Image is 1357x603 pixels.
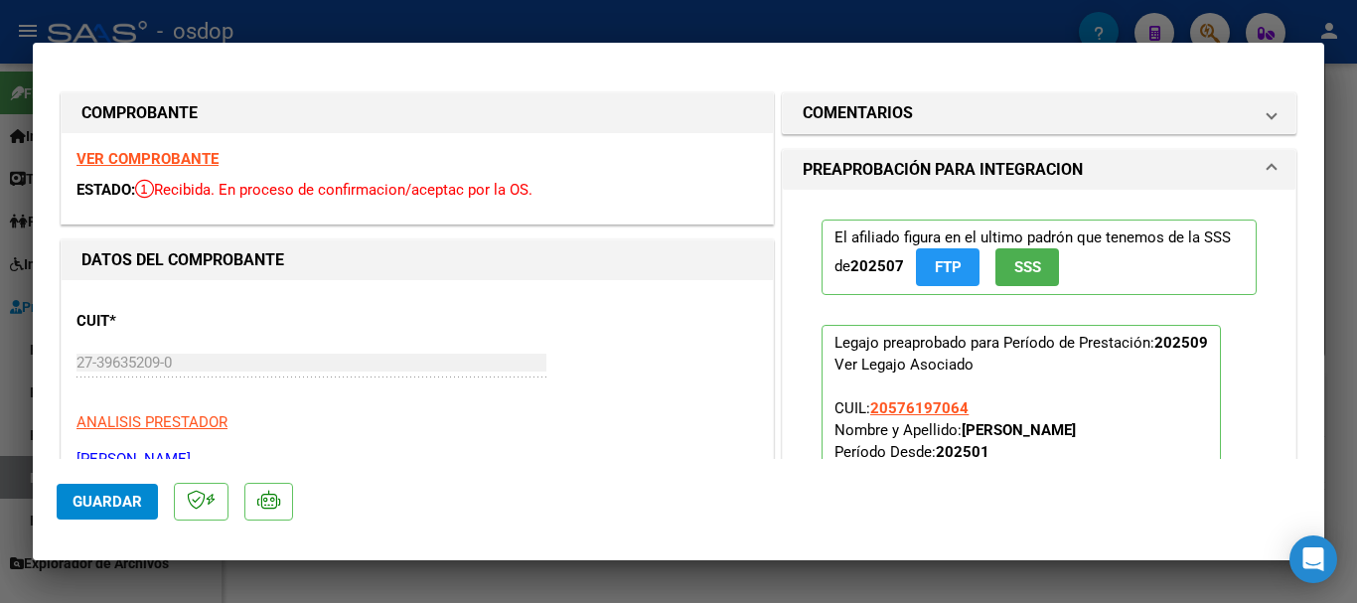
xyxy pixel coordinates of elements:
span: Guardar [73,493,142,511]
h1: COMENTARIOS [803,101,913,125]
strong: DATOS DEL COMPROBANTE [81,250,284,269]
span: CUIL: Nombre y Apellido: Período Desde: Período Hasta: Admite Dependencia: [834,399,1190,527]
p: Legajo preaprobado para Período de Prestación: [822,325,1221,589]
strong: 202501 [936,443,989,461]
strong: 202507 [850,257,904,275]
span: ESTADO: [76,181,135,199]
strong: COMPROBANTE [81,103,198,122]
mat-expansion-panel-header: COMENTARIOS [783,93,1295,133]
button: FTP [916,248,980,285]
a: VER COMPROBANTE [76,150,219,168]
strong: [PERSON_NAME] [962,421,1076,439]
div: Ver Legajo Asociado [834,354,974,376]
span: Recibida. En proceso de confirmacion/aceptac por la OS. [135,181,532,199]
span: FTP [935,259,962,277]
p: El afiliado figura en el ultimo padrón que tenemos de la SSS de [822,220,1257,294]
span: 20576197064 [870,399,969,417]
div: Open Intercom Messenger [1289,535,1337,583]
p: CUIT [76,310,281,333]
h1: PREAPROBACIÓN PARA INTEGRACION [803,158,1083,182]
span: ANALISIS PRESTADOR [76,413,227,431]
p: [PERSON_NAME] [76,448,758,471]
button: Guardar [57,484,158,520]
mat-expansion-panel-header: PREAPROBACIÓN PARA INTEGRACION [783,150,1295,190]
strong: 202509 [1154,334,1208,352]
button: SSS [995,248,1059,285]
span: SSS [1014,259,1041,277]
